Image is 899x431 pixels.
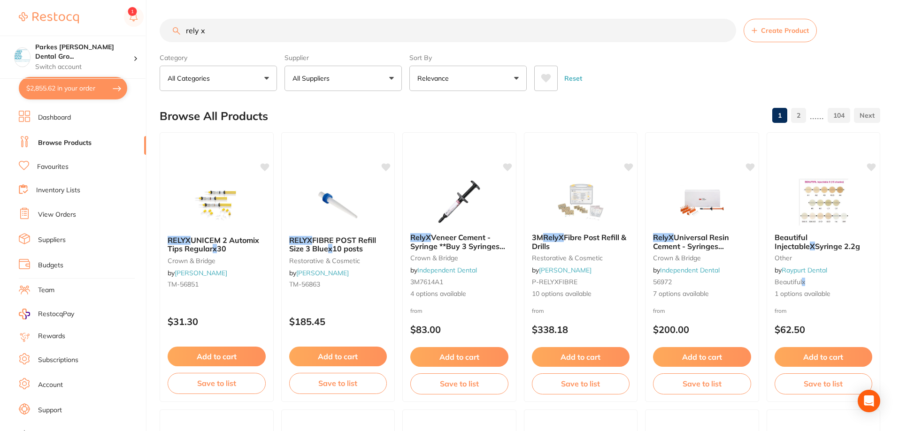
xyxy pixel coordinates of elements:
[775,254,873,262] small: other
[409,53,527,62] label: Sort By
[653,307,665,314] span: from
[532,324,630,335] p: $338.18
[284,66,402,91] button: All Suppliers
[532,278,577,286] span: P-RELYXFIBRE
[775,307,787,314] span: from
[410,307,423,314] span: from
[160,110,268,123] h2: Browse All Products
[775,373,873,394] button: Save to list
[289,235,312,245] em: RELYX
[532,233,543,242] span: 3M
[168,235,259,253] span: UNICEM 2 Automix Tips Regular
[429,179,490,226] img: RelyX Veneer Cement - Syringe **Buy 3 Syringes** receive 1x Veneer Refill plus 1 x Try in Paste F...
[532,373,630,394] button: Save to list
[653,233,746,259] span: Universal Resin Cement - Syringes **temporary out of stock**
[660,266,720,274] a: Independent Dental
[38,261,63,270] a: Budgets
[532,233,630,250] b: 3M RelyX Fibre Post Refill & Drills
[802,278,805,286] em: x
[653,254,751,262] small: crown & bridge
[410,324,508,335] p: $83.00
[19,309,74,319] a: RestocqPay
[532,233,626,250] span: Fibre Post Refill & Drills
[561,66,585,91] button: Reset
[19,7,79,29] a: Restocq Logo
[168,74,214,83] p: All Categories
[539,266,592,274] a: [PERSON_NAME]
[410,278,443,286] span: 3M7614A1
[168,257,266,265] small: crown & bridge
[793,179,854,226] img: Beautiful Injectable X Syringe 2.2g
[653,347,751,367] button: Add to cart
[775,233,873,250] b: Beautiful Injectable X Syringe 2.2g
[653,266,720,274] span: by
[19,77,127,99] button: $2,855.62 in your order
[168,236,266,253] b: RELYX UNICEM 2 Automix Tips Regular x 30
[35,62,133,72] p: Switch account
[160,19,736,42] input: Search Products
[19,309,30,319] img: RestocqPay
[284,53,402,62] label: Supplier
[410,233,431,242] em: RelyX
[217,244,226,253] span: 30
[19,12,79,23] img: Restocq Logo
[186,181,247,228] img: RELYX UNICEM 2 Automix Tips Regular x 30
[810,110,824,121] p: ......
[37,162,69,172] a: Favourites
[15,48,30,63] img: Parkes Baker Dental Group
[409,66,527,91] button: Relevance
[38,235,66,245] a: Suppliers
[653,373,751,394] button: Save to list
[761,27,809,34] span: Create Product
[332,244,363,253] span: 10 posts
[775,233,810,250] span: Beautiful Injectable
[289,280,320,288] span: TM-56863
[410,347,508,367] button: Add to cart
[289,269,349,277] span: by
[532,254,630,262] small: restorative & cosmetic
[653,324,751,335] p: $200.00
[775,289,873,299] span: 1 options available
[532,289,630,299] span: 10 options available
[213,244,217,253] em: x
[410,233,508,250] b: RelyX Veneer Cement - Syringe **Buy 3 Syringes** receive 1x Veneer Refill plus 1 x Try in Paste F...
[307,181,369,228] img: RELYX FIBRE POST Refill Size 3 Blue x 10 posts
[289,347,387,366] button: Add to cart
[772,106,787,125] a: 1
[289,316,387,327] p: $185.45
[160,66,277,91] button: All Categories
[653,233,674,242] em: RelyX
[168,280,199,288] span: TM-56851
[38,406,62,415] a: Support
[532,347,630,367] button: Add to cart
[38,332,65,341] a: Rewards
[782,266,827,274] a: Raypurt Dental
[410,373,508,394] button: Save to list
[292,74,333,83] p: All Suppliers
[168,347,266,366] button: Add to cart
[410,289,508,299] span: 4 options available
[532,266,592,274] span: by
[289,235,376,253] span: FIBRE POST Refill Size 3 Blue
[168,316,266,327] p: $31.30
[289,257,387,265] small: restorative & cosmetic
[653,289,751,299] span: 7 options available
[38,113,71,122] a: Dashboard
[550,179,611,226] img: 3M RelyX Fibre Post Refill & Drills
[38,380,63,390] a: Account
[417,266,477,274] a: Independent Dental
[168,235,191,245] em: RELYX
[328,244,332,253] em: x
[168,373,266,393] button: Save to list
[775,266,827,274] span: by
[828,106,850,125] a: 104
[175,269,227,277] a: [PERSON_NAME]
[671,179,732,226] img: RelyX Universal Resin Cement - Syringes **temporary out of stock**
[653,233,751,250] b: RelyX Universal Resin Cement - Syringes **temporary out of stock**
[775,347,873,367] button: Add to cart
[38,138,92,148] a: Browse Products
[791,106,806,125] a: 2
[653,278,672,286] span: 56972
[744,19,817,42] button: Create Product
[775,324,873,335] p: $62.50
